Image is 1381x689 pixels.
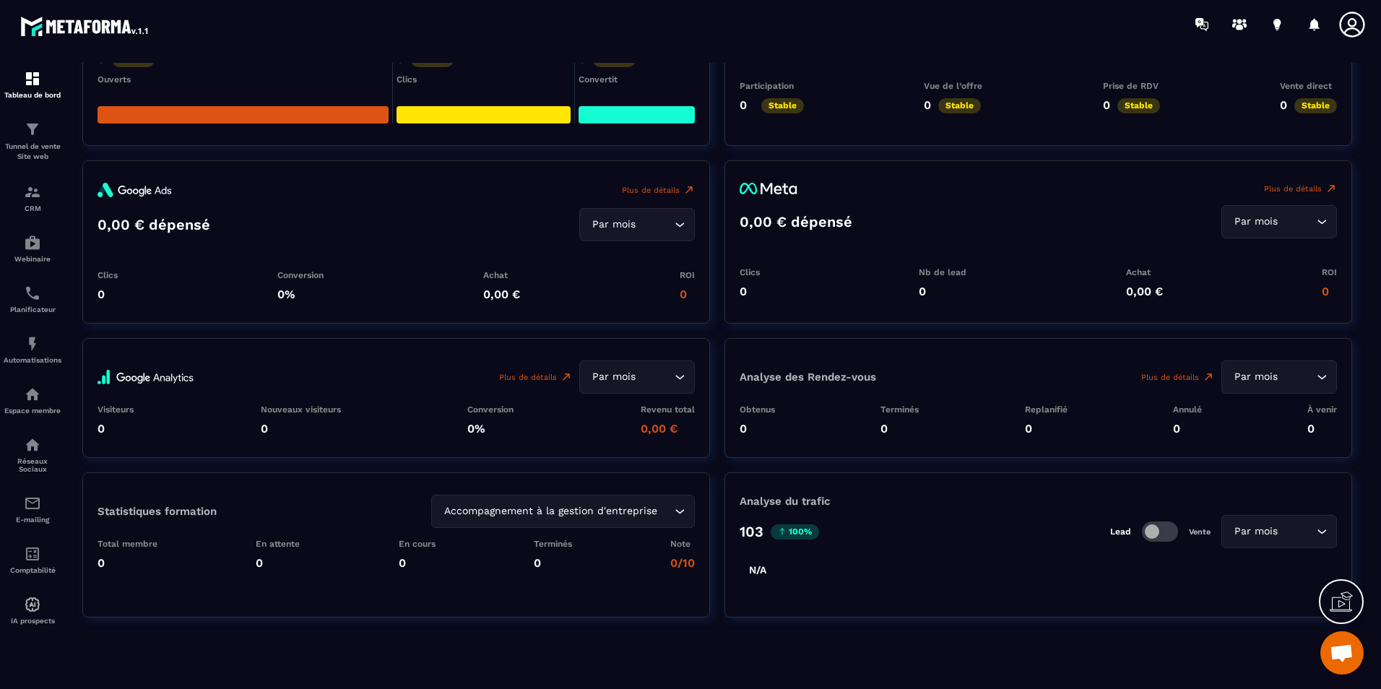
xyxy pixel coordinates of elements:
[4,534,61,585] a: accountantaccountantComptabilité
[924,98,931,113] p: 0
[98,539,157,549] p: Total membre
[740,213,852,230] p: 0,00 € dépensé
[740,81,804,91] p: Participation
[1103,81,1160,91] p: Prise de RDV
[98,216,210,233] p: 0,00 € dépensé
[761,98,804,113] p: Stable
[4,274,61,324] a: schedulerschedulerPlanificateur
[641,422,695,435] p: 0,00 €
[441,503,660,519] span: Accompagnement à la gestion d'entreprise
[24,545,41,563] img: accountant
[1264,183,1337,194] a: Plus de détails
[740,183,797,194] img: metaLogo
[1103,98,1110,113] p: 0
[579,208,695,241] div: Search for option
[1231,369,1281,385] span: Par mois
[683,184,695,196] img: arrowUpRight
[1173,422,1202,435] p: 0
[1221,515,1337,548] div: Search for option
[4,516,61,524] p: E-mailing
[98,505,217,518] p: Statistiques formation
[24,70,41,87] img: formation
[1294,98,1337,113] p: Stable
[4,255,61,263] p: Webinaire
[1307,422,1337,435] p: 0
[20,13,150,39] img: logo
[399,556,436,570] p: 0
[1320,631,1364,675] a: Ouvrir le chat
[589,369,638,385] span: Par mois
[1221,360,1337,394] div: Search for option
[499,360,572,394] a: Plus de détails
[622,183,695,197] a: Plus de détails
[1325,183,1337,194] img: arrowUpRight
[560,371,572,383] img: narrow-up-right-o.6b7c60e2.svg
[579,74,695,84] div: Convertit
[638,369,671,385] input: Search for option
[98,404,134,415] p: Visiteurs
[4,204,61,212] p: CRM
[98,74,389,84] div: Ouverts
[4,91,61,99] p: Tableau de bord
[277,287,324,301] p: 0%
[638,217,671,233] input: Search for option
[1189,527,1211,537] p: Vente
[1141,371,1214,383] a: Plus de détails
[1281,369,1313,385] input: Search for option
[919,267,966,277] p: Nb de lead
[24,386,41,403] img: automations
[4,142,61,162] p: Tunnel de vente Site web
[740,285,760,298] p: 0
[483,270,520,280] p: Achat
[534,539,572,549] p: Terminés
[98,422,134,435] p: 0
[256,556,300,570] p: 0
[24,121,41,138] img: formation
[670,539,695,549] p: Note
[641,404,695,415] p: Revenu total
[1221,205,1337,238] div: Search for option
[1117,98,1160,113] p: Stable
[1322,267,1337,277] p: ROI
[740,370,876,383] p: Analyse des Rendez-vous
[1280,98,1287,113] p: 0
[483,287,520,301] p: 0,00 €
[924,81,982,91] p: Vue de l’offre
[740,422,775,435] p: 0
[256,539,300,549] p: En attente
[1126,285,1163,298] p: 0,00 €
[4,59,61,110] a: formationformationTableau de bord
[98,270,118,280] p: Clics
[4,425,61,484] a: social-networksocial-networkRéseaux Sociaux
[399,539,436,549] p: En cours
[261,404,341,415] p: Nouveaux visiteurs
[467,422,514,435] p: 0%
[919,285,966,298] p: 0
[1231,214,1281,230] span: Par mois
[24,596,41,613] img: automations
[1110,526,1131,537] p: Lead
[589,217,638,233] span: Par mois
[98,287,118,301] p: 0
[4,173,61,223] a: formationformationCRM
[534,556,572,570] p: 0
[771,524,819,539] p: 100%
[4,566,61,574] p: Comptabilité
[397,74,571,84] div: Clics
[24,285,41,302] img: scheduler
[880,422,919,435] p: 0
[4,223,61,274] a: automationsautomationsWebinaire
[740,98,747,113] p: 0
[4,407,61,415] p: Espace membre
[4,324,61,375] a: automationsautomationsAutomatisations
[1025,422,1068,435] p: 0
[1231,524,1281,539] span: Par mois
[98,183,172,197] img: googleAdsLogo
[880,404,919,415] p: Terminés
[670,556,695,570] p: 0/10
[1322,285,1337,298] p: 0
[4,375,61,425] a: automationsautomationsEspace membre
[579,360,695,394] div: Search for option
[24,495,41,512] img: email
[1281,524,1313,539] input: Search for option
